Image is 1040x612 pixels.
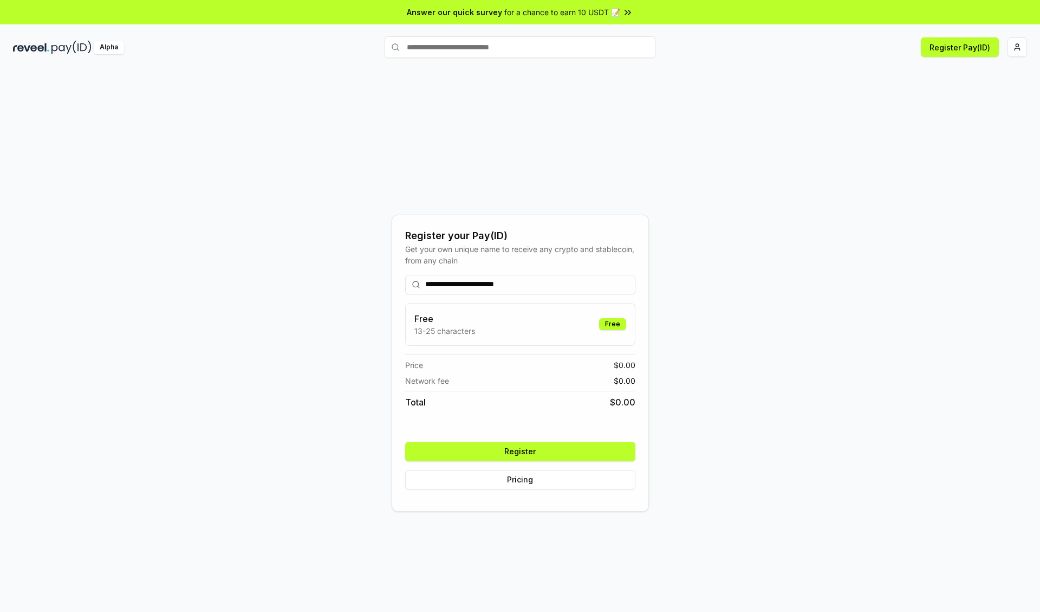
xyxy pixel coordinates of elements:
[405,359,423,371] span: Price
[504,7,620,18] span: for a chance to earn 10 USDT 📝
[51,41,92,54] img: pay_id
[13,41,49,54] img: reveel_dark
[405,470,635,489] button: Pricing
[610,396,635,409] span: $ 0.00
[405,396,426,409] span: Total
[405,228,635,243] div: Register your Pay(ID)
[599,318,626,330] div: Free
[405,243,635,266] div: Get your own unique name to receive any crypto and stablecoin, from any chain
[414,312,475,325] h3: Free
[407,7,502,18] span: Answer our quick survey
[94,41,124,54] div: Alpha
[921,37,999,57] button: Register Pay(ID)
[405,442,635,461] button: Register
[614,375,635,386] span: $ 0.00
[405,375,449,386] span: Network fee
[414,325,475,337] p: 13-25 characters
[614,359,635,371] span: $ 0.00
